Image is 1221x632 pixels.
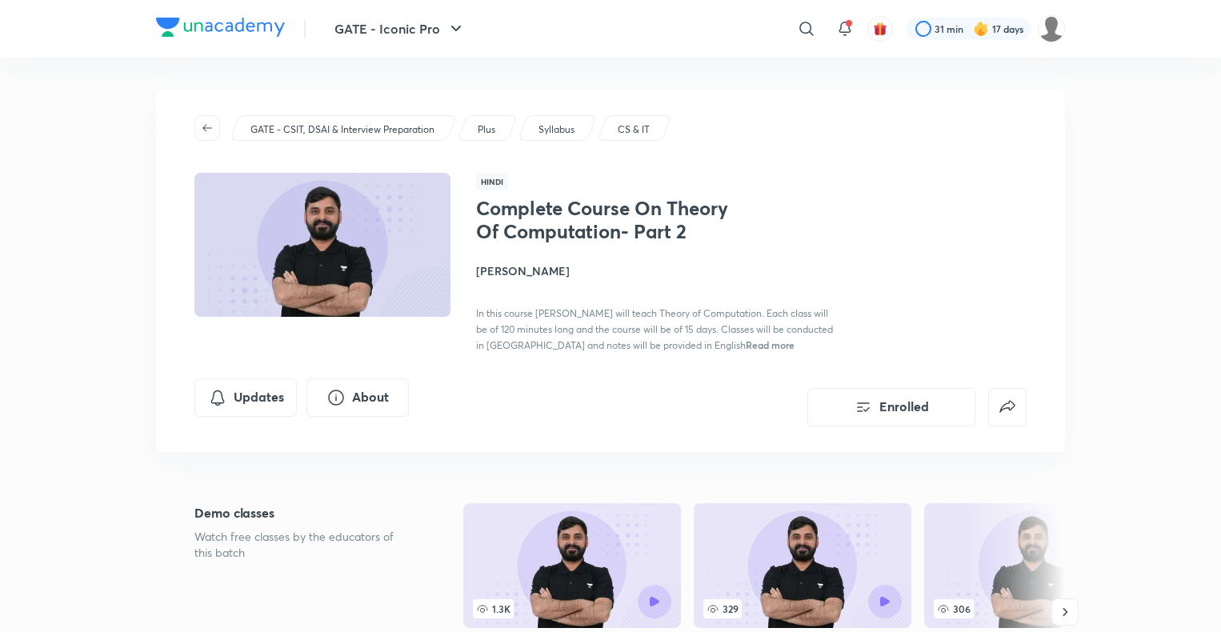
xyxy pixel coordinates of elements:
[192,171,453,318] img: Thumbnail
[1038,15,1065,42] img: Deepika S S
[156,18,285,41] a: Company Logo
[476,307,833,351] span: In this course [PERSON_NAME] will teach Theory of Computation. Each class will be of 120 minutes ...
[873,22,887,36] img: avatar
[478,122,495,137] p: Plus
[536,122,578,137] a: Syllabus
[615,122,653,137] a: CS & IT
[867,16,893,42] button: avatar
[156,18,285,37] img: Company Logo
[807,388,975,426] button: Enrolled
[476,173,508,190] span: Hindi
[194,529,412,561] p: Watch free classes by the educators of this batch
[538,122,574,137] p: Syllabus
[618,122,650,137] p: CS & IT
[988,388,1027,426] button: false
[476,197,738,243] h1: Complete Course On Theory Of Computation- Part 2
[473,599,514,618] span: 1.3K
[475,122,498,137] a: Plus
[325,13,475,45] button: GATE - Iconic Pro
[194,503,412,522] h5: Demo classes
[250,122,434,137] p: GATE - CSIT, DSAI & Interview Preparation
[934,599,974,618] span: 306
[306,378,409,417] button: About
[746,338,795,351] span: Read more
[703,599,742,618] span: 329
[248,122,438,137] a: GATE - CSIT, DSAI & Interview Preparation
[973,21,989,37] img: streak
[476,262,835,279] h4: [PERSON_NAME]
[194,378,297,417] button: Updates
